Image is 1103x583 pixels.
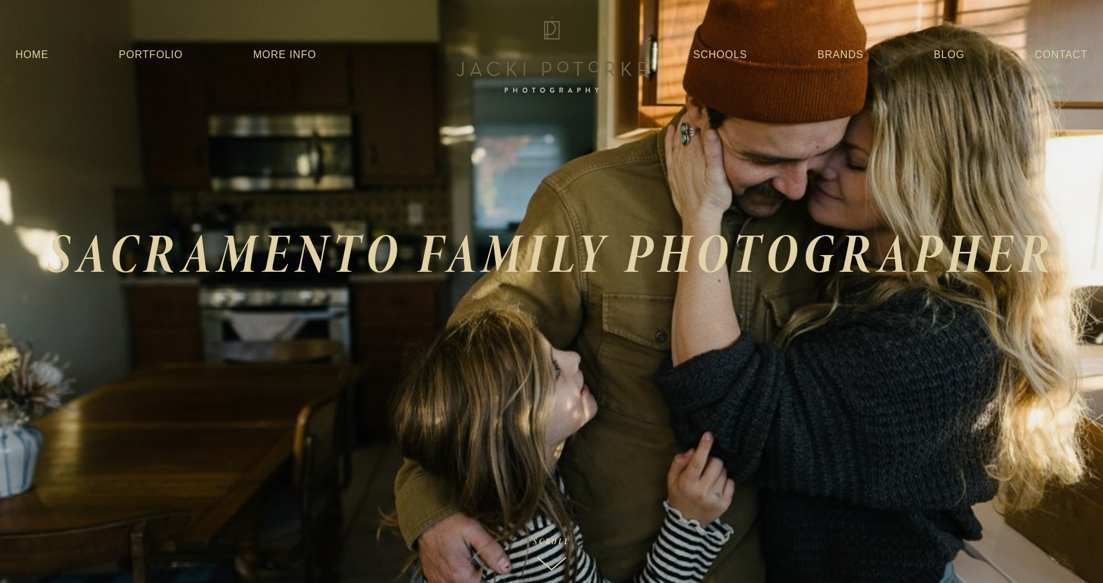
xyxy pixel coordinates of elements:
[693,43,747,66] a: Schools
[934,43,965,66] a: Blog
[449,14,655,96] img: Jacki Potorke Sacramento Family Photographer
[818,43,864,66] a: Brands
[533,537,570,546] div: Scroll
[47,216,1056,291] em: SACRAMENTO FAMILY PHOTOGRAPHER
[253,43,316,66] a: More Info
[119,49,183,60] a: Portfolio
[1035,43,1088,66] a: Contact
[15,43,48,66] a: Home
